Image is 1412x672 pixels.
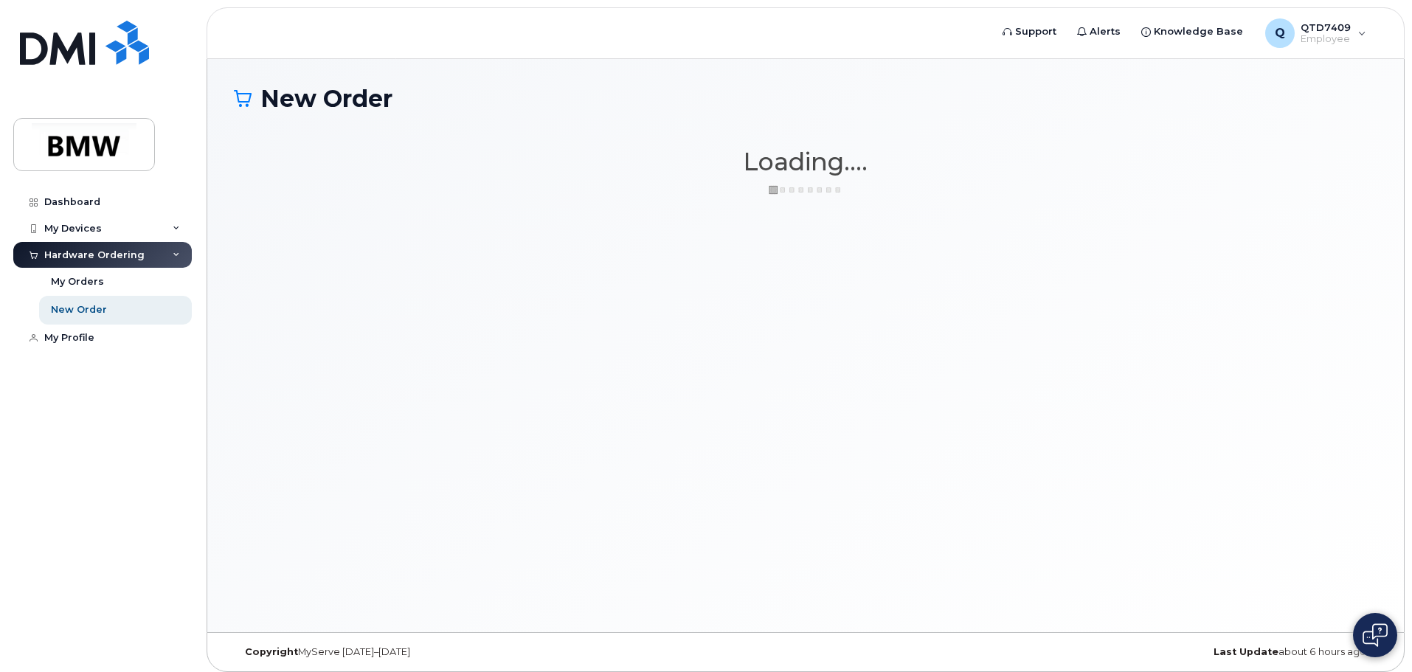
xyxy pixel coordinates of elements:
strong: Copyright [245,646,298,657]
img: Open chat [1363,623,1388,647]
h1: Loading.... [234,148,1377,175]
div: MyServe [DATE]–[DATE] [234,646,615,658]
strong: Last Update [1214,646,1278,657]
img: ajax-loader-3a6953c30dc77f0bf724df975f13086db4f4c1262e45940f03d1251963f1bf2e.gif [769,184,842,195]
div: about 6 hours ago [996,646,1377,658]
h1: New Order [234,86,1377,111]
